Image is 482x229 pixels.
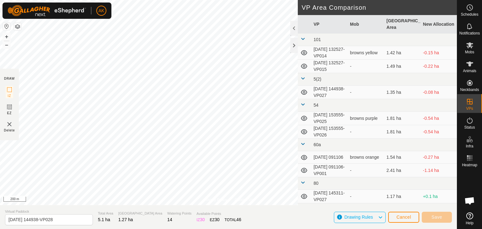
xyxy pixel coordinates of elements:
[350,115,381,122] div: browns purple
[384,164,420,177] td: 2.41 ha
[466,107,473,110] span: VPs
[350,129,381,135] div: -
[215,217,220,222] span: 30
[3,41,10,49] button: –
[118,211,162,216] span: [GEOGRAPHIC_DATA] Area
[313,103,319,108] span: 54
[431,215,442,220] span: Save
[311,112,347,125] td: [DATE] 153555-VP025
[465,50,474,54] span: Mobs
[350,193,381,200] div: -
[350,50,381,56] div: browns yellow
[420,190,457,203] td: +0.1 ha
[384,151,420,164] td: 1.54 ha
[384,112,420,125] td: 1.81 ha
[420,15,457,34] th: New Allocation
[7,111,12,115] span: EZ
[204,197,227,203] a: Privacy Policy
[118,217,133,222] span: 1.27 ha
[3,23,10,30] button: Reset Map
[388,212,419,223] button: Cancel
[99,8,104,14] span: AK
[347,15,384,34] th: Mob
[420,86,457,99] td: -0.08 ha
[460,191,479,210] div: Open chat
[313,77,321,82] span: 5(2)
[384,86,420,99] td: 1.35 ha
[420,60,457,73] td: -0.22 ha
[350,154,381,161] div: browns orange
[460,88,479,92] span: Neckbands
[420,164,457,177] td: -1.14 ha
[5,209,93,214] span: Virtual Paddock
[466,144,473,148] span: Infra
[311,60,347,73] td: [DATE] 132527-VP015
[225,216,241,223] div: TOTAL
[350,89,381,96] div: -
[420,125,457,139] td: -0.54 ha
[167,211,191,216] span: Watering Points
[313,142,321,147] span: 60a
[420,46,457,60] td: -0.15 ha
[313,181,319,186] span: 80
[8,5,86,16] img: Gallagher Logo
[3,33,10,40] button: +
[313,37,321,42] span: 101
[420,112,457,125] td: -0.54 ha
[422,212,452,223] button: Save
[302,4,457,11] h2: VP Area Comparison
[98,211,113,216] span: Total Area
[4,128,15,133] span: Delete
[311,164,347,177] td: [DATE] 091106-VP001
[466,221,474,225] span: Help
[462,163,477,167] span: Heatmap
[210,216,220,223] div: EZ
[196,216,205,223] div: IZ
[311,190,347,203] td: [DATE] 145311-VP027
[200,217,205,222] span: 30
[461,13,478,16] span: Schedules
[167,217,172,222] span: 14
[464,125,475,129] span: Status
[396,215,411,220] span: Cancel
[457,210,482,227] a: Help
[384,125,420,139] td: 1.81 ha
[6,120,13,128] img: VP
[235,197,253,203] a: Contact Us
[344,215,373,220] span: Drawing Rules
[14,23,21,30] button: Map Layers
[4,76,15,81] div: DRAW
[311,151,347,164] td: [DATE] 091106
[384,15,420,34] th: [GEOGRAPHIC_DATA] Area
[98,217,110,222] span: 5.1 ha
[350,63,381,70] div: -
[311,86,347,99] td: [DATE] 144938-VP027
[459,31,480,35] span: Notifications
[350,167,381,174] div: -
[311,15,347,34] th: VP
[8,93,11,98] span: IZ
[311,125,347,139] td: [DATE] 153555-VP026
[236,217,241,222] span: 46
[463,69,476,73] span: Animals
[196,211,241,216] span: Available Points
[311,46,347,60] td: [DATE] 132527-VP014
[384,60,420,73] td: 1.49 ha
[420,151,457,164] td: -0.27 ha
[384,190,420,203] td: 1.17 ha
[384,46,420,60] td: 1.42 ha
